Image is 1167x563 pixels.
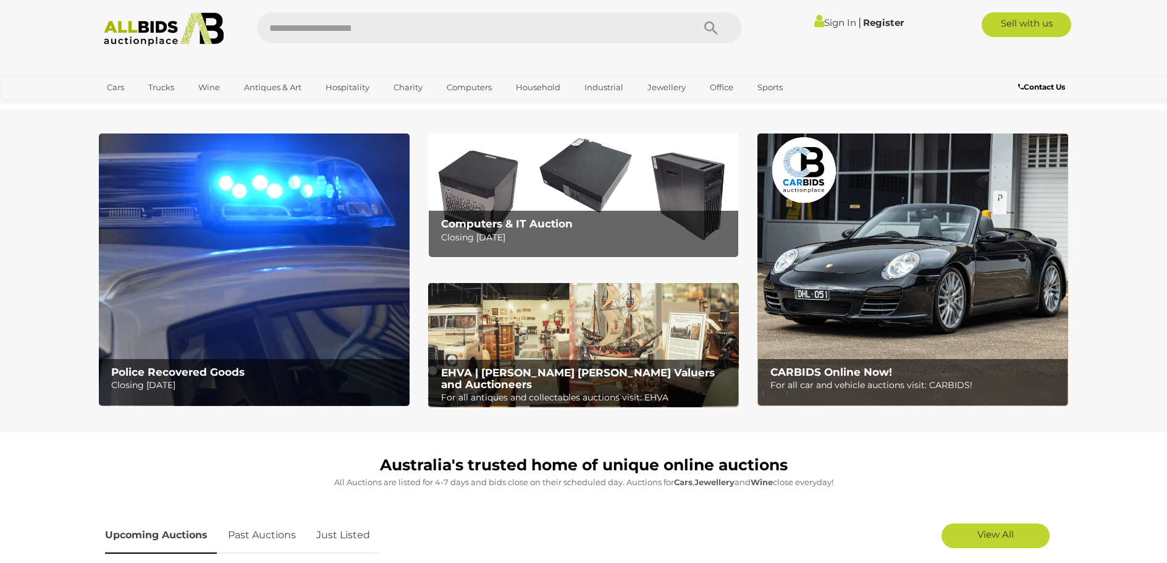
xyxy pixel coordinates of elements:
[439,77,500,98] a: Computers
[770,366,892,378] b: CARBIDS Online Now!
[982,12,1071,37] a: Sell with us
[977,528,1014,540] span: View All
[770,378,1061,393] p: For all car and vehicle auctions visit: CARBIDS!
[97,12,231,46] img: Allbids.com.au
[694,477,735,487] strong: Jewellery
[428,283,739,408] img: EHVA | Evans Hastings Valuers and Auctioneers
[751,477,773,487] strong: Wine
[858,15,861,29] span: |
[105,517,217,554] a: Upcoming Auctions
[318,77,377,98] a: Hospitality
[863,17,904,28] a: Register
[105,475,1063,489] p: All Auctions are listed for 4-7 days and bids close on their scheduled day. Auctions for , and cl...
[441,390,732,405] p: For all antiques and collectables auctions visit: EHVA
[428,133,739,258] img: Computers & IT Auction
[99,133,410,406] img: Police Recovered Goods
[1018,80,1068,94] a: Contact Us
[441,218,573,230] b: Computers & IT Auction
[757,133,1068,406] a: CARBIDS Online Now! CARBIDS Online Now! For all car and vehicle auctions visit: CARBIDS!
[99,133,410,406] a: Police Recovered Goods Police Recovered Goods Closing [DATE]
[428,133,739,258] a: Computers & IT Auction Computers & IT Auction Closing [DATE]
[508,77,568,98] a: Household
[441,230,732,245] p: Closing [DATE]
[674,477,693,487] strong: Cars
[942,523,1050,548] a: View All
[749,77,791,98] a: Sports
[190,77,228,98] a: Wine
[702,77,741,98] a: Office
[814,17,856,28] a: Sign In
[428,283,739,408] a: EHVA | Evans Hastings Valuers and Auctioneers EHVA | [PERSON_NAME] [PERSON_NAME] Valuers and Auct...
[111,366,245,378] b: Police Recovered Goods
[219,517,305,554] a: Past Auctions
[680,12,742,43] button: Search
[385,77,431,98] a: Charity
[99,98,203,118] a: [GEOGRAPHIC_DATA]
[99,77,132,98] a: Cars
[307,517,379,554] a: Just Listed
[757,133,1068,406] img: CARBIDS Online Now!
[236,77,310,98] a: Antiques & Art
[1018,82,1065,91] b: Contact Us
[441,366,715,391] b: EHVA | [PERSON_NAME] [PERSON_NAME] Valuers and Auctioneers
[140,77,182,98] a: Trucks
[111,378,402,393] p: Closing [DATE]
[105,457,1063,474] h1: Australia's trusted home of unique online auctions
[576,77,631,98] a: Industrial
[639,77,694,98] a: Jewellery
